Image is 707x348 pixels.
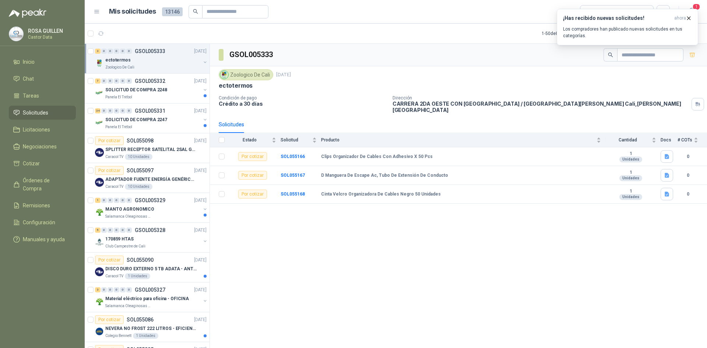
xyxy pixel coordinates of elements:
p: SOL055097 [127,168,154,173]
p: Club Campestre de Cali [105,243,145,249]
div: 0 [114,228,119,233]
div: 0 [120,198,126,203]
span: # COTs [678,137,692,143]
p: Zoologico De Cali [105,64,134,70]
span: search [608,52,613,57]
div: Por cotizar [238,152,267,161]
a: 34 0 0 0 0 0 GSOL005331[DATE] Company LogoSOLICITUD DE COMPRA 2247Panela El Trébol [95,106,208,130]
img: Company Logo [95,59,104,67]
b: 1 [605,170,656,176]
th: Estado [229,133,281,147]
p: Colegio Bennett [105,333,131,339]
div: 1 [95,198,101,203]
button: ¡Has recibido nuevas solicitudes!ahora Los compradores han publicado nuevas solicitudes en tus ca... [557,9,698,45]
div: 0 [120,287,126,292]
p: ADAPTADOR FUENTE ENERGÍA GENÉRICO 24V 1A [105,176,197,183]
div: 0 [101,78,107,84]
img: Company Logo [95,118,104,127]
span: Producto [321,137,595,143]
a: Por cotizarSOL055098[DATE] Company LogoSPLITTER RECEPTOR SATELITAL 2SAL GT-SP21Caracol TV10 Unidades [85,133,210,163]
p: Condición de pago [219,95,387,101]
div: Por cotizar [238,171,267,180]
img: Company Logo [220,71,228,79]
span: Cotizar [23,159,40,168]
div: Por cotizar [238,190,267,198]
div: 0 [101,228,107,233]
p: [DATE] [194,316,207,323]
p: [DATE] [194,197,207,204]
a: Chat [9,72,76,86]
p: GSOL005332 [135,78,165,84]
a: Órdenes de Compra [9,173,76,196]
div: 0 [108,108,113,113]
p: 170859 HTAS [105,236,134,243]
span: Estado [229,137,270,143]
div: Por cotizar [95,136,124,145]
img: Logo peakr [9,9,46,18]
span: Configuración [23,218,55,226]
b: Clips Organizador De Cables Con Adhesivo X 50 Pcs [321,154,433,160]
div: 0 [120,49,126,54]
b: Cinta Velcro Organizadora De Cables Negro 50 Unidades [321,191,441,197]
p: GSOL005333 [135,49,165,54]
p: [DATE] [276,71,291,78]
div: Por cotizar [95,256,124,264]
p: Material eléctrico para oficina - OFICINA [105,295,189,302]
a: Por cotizarSOL055086[DATE] Company LogoNEVERA NO FROST 222 LITROS - EFICIENCIA ENERGETICA AColegi... [85,312,210,342]
span: Cantidad [605,137,650,143]
span: Solicitudes [23,109,48,117]
p: Salamanca Oleaginosas SAS [105,214,152,219]
a: 7 0 0 0 0 0 GSOL005332[DATE] Company LogoSOLICITUD DE COMPRA 2248Panela El Trébol [95,77,208,100]
div: Por cotizar [95,166,124,175]
a: Configuración [9,215,76,229]
a: SOL055166 [281,154,305,159]
div: Unidades [619,175,642,181]
div: Unidades [619,194,642,200]
b: SOL055167 [281,173,305,178]
a: Por cotizarSOL055097[DATE] Company LogoADAPTADOR FUENTE ENERGÍA GENÉRICO 24V 1ACaracol TV10 Unidades [85,163,210,193]
b: 1 [605,151,656,157]
p: [DATE] [194,137,207,144]
div: 1 - 50 de 8636 [542,28,590,39]
p: SOLICITUD DE COMPRA 2248 [105,87,167,94]
div: 0 [120,108,126,113]
b: 0 [678,153,698,160]
span: 13146 [162,7,183,16]
img: Company Logo [95,88,104,97]
p: [DATE] [194,78,207,85]
p: SOL055086 [127,317,154,322]
div: 0 [108,287,113,292]
div: 0 [108,49,113,54]
span: Manuales y ayuda [23,235,65,243]
div: 10 Unidades [125,154,152,160]
div: 0 [101,287,107,292]
span: search [193,9,198,14]
span: Chat [23,75,34,83]
p: Salamanca Oleaginosas SAS [105,303,152,309]
th: # COTs [678,133,707,147]
div: Solicitudes [219,120,244,129]
div: 0 [120,78,126,84]
a: Remisiones [9,198,76,212]
a: Cotizar [9,157,76,171]
p: Dirección [393,95,689,101]
a: SOL055168 [281,191,305,197]
a: 3 0 0 0 0 0 GSOL005333[DATE] Company LogoectotermosZoologico De Cali [95,47,208,70]
span: Licitaciones [23,126,50,134]
p: Panela El Trébol [105,94,132,100]
p: [DATE] [194,48,207,55]
div: Todas [585,8,600,16]
button: 1 [685,5,698,18]
p: ectotermos [219,82,253,89]
a: 1 0 0 0 0 0 GSOL005329[DATE] Company LogoMANTO AGRONOMICOSalamanca Oleaginosas SAS [95,196,208,219]
span: Órdenes de Compra [23,176,69,193]
img: Company Logo [95,327,104,336]
h3: GSOL005333 [229,49,274,60]
div: 0 [126,228,132,233]
div: 7 [95,78,101,84]
p: GSOL005327 [135,287,165,292]
p: Caracol TV [105,154,123,160]
a: Licitaciones [9,123,76,137]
